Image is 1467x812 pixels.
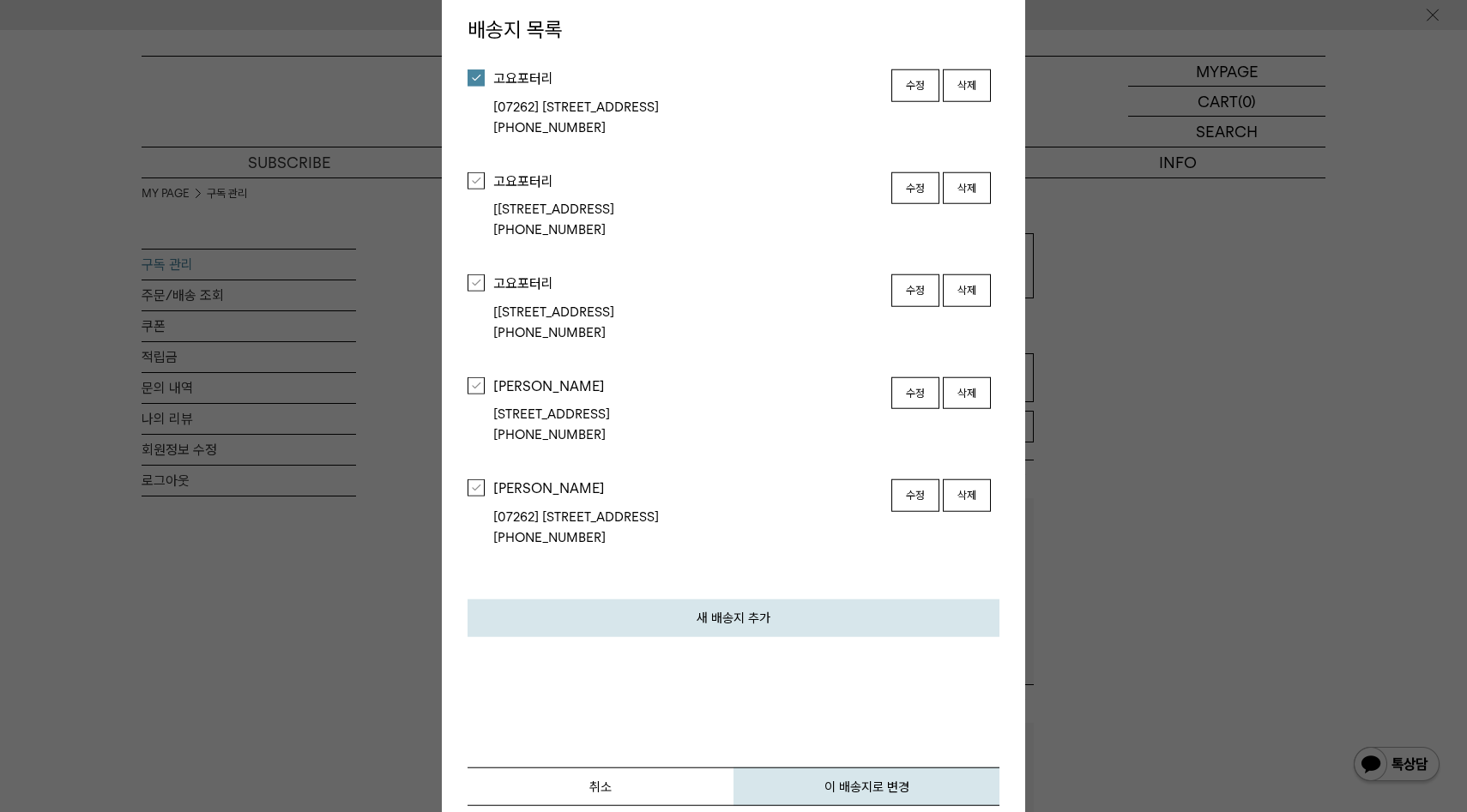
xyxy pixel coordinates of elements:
button: 수정 [891,171,939,204]
button: 수정 [891,479,939,512]
div: [PHONE_NUMBER] [493,117,888,137]
button: 이 배송지로 변경 [733,767,999,806]
div: [PHONE_NUMBER] [493,220,888,240]
div: [PHONE_NUMBER] [493,527,888,548]
h1: 배송지 목록 [468,6,999,52]
div: [07262] [STREET_ADDRESS] [493,96,888,117]
div: [PHONE_NUMBER] [493,322,888,343]
div: [PERSON_NAME] [493,377,888,396]
div: [[STREET_ADDRESS] [493,199,888,220]
div: [STREET_ADDRESS] [493,404,888,424]
button: 삭제 [943,377,991,410]
button: 삭제 [943,479,991,512]
button: 수정 [891,69,939,102]
button: 새 배송지 추가 [468,599,999,637]
button: 수정 [891,274,939,307]
button: 삭제 [943,274,991,307]
div: [[STREET_ADDRESS] [493,302,888,322]
div: 고요포터리 [493,171,888,190]
div: 고요포터리 [493,274,888,293]
button: 수정 [891,377,939,410]
div: [PHONE_NUMBER] [493,424,888,445]
div: [07262] [STREET_ADDRESS] [493,507,888,527]
div: 고요포터리 [493,69,888,88]
button: 취소 [468,767,733,806]
div: [PERSON_NAME] [493,479,888,498]
button: 삭제 [943,171,991,204]
button: 삭제 [943,69,991,102]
